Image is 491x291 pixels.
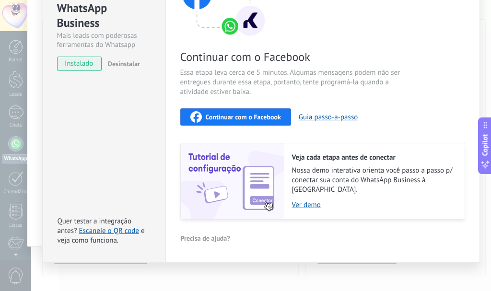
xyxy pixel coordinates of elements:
[180,49,409,64] span: Continuar com o Facebook
[58,226,145,245] span: e veja como funciona.
[57,0,152,31] div: WhatsApp Business
[79,226,139,235] a: Escaneie o QR code
[108,59,140,68] span: Desinstalar
[181,235,230,242] span: Precisa de ajuda?
[206,114,281,120] span: Continuar com o Facebook
[57,31,152,49] div: Mais leads com poderosas ferramentas do Whatsapp
[104,57,140,71] button: Desinstalar
[58,57,101,71] span: instalado
[180,231,231,245] button: Precisa de ajuda?
[292,166,455,195] span: Nossa demo interativa orienta você passo a passo p/ conectar sua conta do WhatsApp Business à [GE...
[58,217,131,235] span: Quer testar a integração antes?
[292,153,455,162] h2: Veja cada etapa antes de conectar
[299,113,358,122] button: Guia passo-a-passo
[180,68,409,97] span: Essa etapa leva cerca de 5 minutos. Algumas mensagens podem não ser entregues durante essa etapa,...
[180,108,291,126] button: Continuar com o Facebook
[292,200,455,210] a: Ver demo
[480,134,490,156] span: Copilot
